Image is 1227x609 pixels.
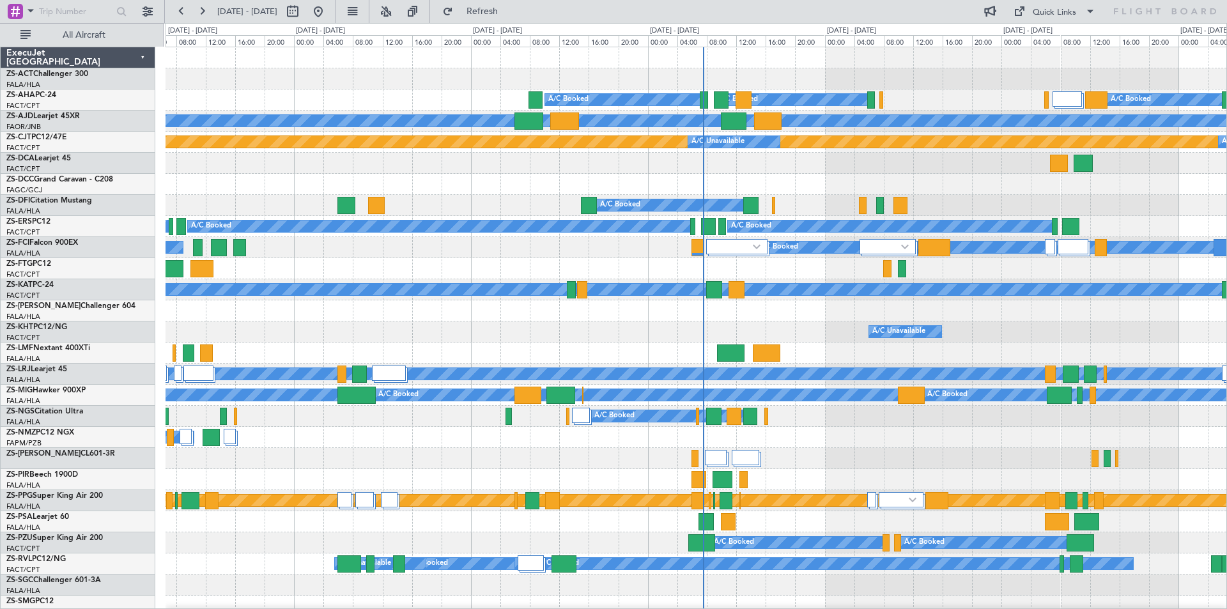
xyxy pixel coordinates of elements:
[648,35,677,47] div: 00:00
[530,35,559,47] div: 08:00
[296,26,345,36] div: [DATE] - [DATE]
[6,122,41,132] a: FAOR/JNB
[1001,35,1031,47] div: 00:00
[6,408,83,415] a: ZS-NGSCitation Ultra
[972,35,1001,47] div: 20:00
[408,554,448,573] div: A/C Booked
[6,291,40,300] a: FACT/CPT
[6,80,40,89] a: FALA/HLA
[6,450,81,458] span: ZS-[PERSON_NAME]
[6,396,40,406] a: FALA/HLA
[6,565,40,574] a: FACT/CPT
[707,35,736,47] div: 08:00
[548,90,589,109] div: A/C Booked
[353,35,382,47] div: 08:00
[6,513,69,521] a: ZS-PSALearjet 60
[6,471,78,479] a: ZS-PIRBeech 1900D
[1178,35,1208,47] div: 00:00
[1111,90,1151,109] div: A/C Booked
[766,35,795,47] div: 16:00
[6,502,40,511] a: FALA/HLA
[909,497,916,502] img: arrow-gray.svg
[6,333,40,343] a: FACT/CPT
[6,366,67,373] a: ZS-LRJLearjet 45
[6,513,33,521] span: ZS-PSA
[6,112,33,120] span: ZS-AJD
[6,206,40,216] a: FALA/HLA
[6,312,40,321] a: FALA/HLA
[6,597,54,605] a: ZS-SMGPC12
[6,586,40,596] a: FALA/HLA
[500,35,530,47] div: 04:00
[471,35,500,47] div: 00:00
[6,555,66,563] a: ZS-RVLPC12/NG
[1003,26,1053,36] div: [DATE] - [DATE]
[1061,35,1090,47] div: 08:00
[6,218,32,226] span: ZS-ERS
[6,408,35,415] span: ZS-NGS
[758,238,798,257] div: A/C Booked
[6,544,40,553] a: FACT/CPT
[6,155,71,162] a: ZS-DCALearjet 45
[589,35,618,47] div: 16:00
[168,26,217,36] div: [DATE] - [DATE]
[6,387,86,394] a: ZS-MIGHawker 900XP
[6,185,42,195] a: FAGC/GCJ
[825,35,854,47] div: 00:00
[827,26,876,36] div: [DATE] - [DATE]
[6,91,56,99] a: ZS-AHAPC-24
[913,35,943,47] div: 12:00
[206,35,235,47] div: 12:00
[6,323,67,331] a: ZS-KHTPC12/NG
[6,438,42,448] a: FAPM/PZB
[442,35,471,47] div: 20:00
[594,406,635,426] div: A/C Booked
[6,101,40,111] a: FACT/CPT
[6,344,90,352] a: ZS-LMFNextant 400XTi
[176,35,206,47] div: 08:00
[6,481,40,490] a: FALA/HLA
[6,134,66,141] a: ZS-CJTPC12/47E
[600,196,640,215] div: A/C Booked
[1120,35,1149,47] div: 16:00
[6,450,115,458] a: ZS-[PERSON_NAME]CL601-3R
[338,554,391,573] div: A/C Unavailable
[265,35,294,47] div: 20:00
[6,323,33,331] span: ZS-KHT
[6,112,80,120] a: ZS-AJDLearjet 45XR
[714,533,754,552] div: A/C Booked
[6,576,101,584] a: ZS-SGCChallenger 601-3A
[1090,35,1120,47] div: 12:00
[6,176,113,183] a: ZS-DCCGrand Caravan - C208
[6,260,51,268] a: ZS-FTGPC12
[854,35,884,47] div: 04:00
[6,429,74,436] a: ZS-NMZPC12 NGX
[6,239,78,247] a: ZS-FCIFalcon 900EX
[6,429,36,436] span: ZS-NMZ
[6,492,33,500] span: ZS-PPG
[191,217,231,236] div: A/C Booked
[6,555,32,563] span: ZS-RVL
[6,143,40,153] a: FACT/CPT
[6,344,33,352] span: ZS-LMF
[6,302,81,310] span: ZS-[PERSON_NAME]
[14,25,139,45] button: All Aircraft
[872,322,925,341] div: A/C Unavailable
[6,249,40,258] a: FALA/HLA
[795,35,824,47] div: 20:00
[904,533,945,552] div: A/C Booked
[927,385,968,405] div: A/C Booked
[235,35,265,47] div: 16:00
[677,35,707,47] div: 04:00
[6,417,40,427] a: FALA/HLA
[6,270,40,279] a: FACT/CPT
[6,523,40,532] a: FALA/HLA
[6,197,30,204] span: ZS-DFI
[6,375,40,385] a: FALA/HLA
[6,387,33,394] span: ZS-MIG
[6,155,35,162] span: ZS-DCA
[6,302,135,310] a: ZS-[PERSON_NAME]Challenger 604
[559,35,589,47] div: 12:00
[901,244,909,249] img: arrow-gray.svg
[39,2,112,21] input: Trip Number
